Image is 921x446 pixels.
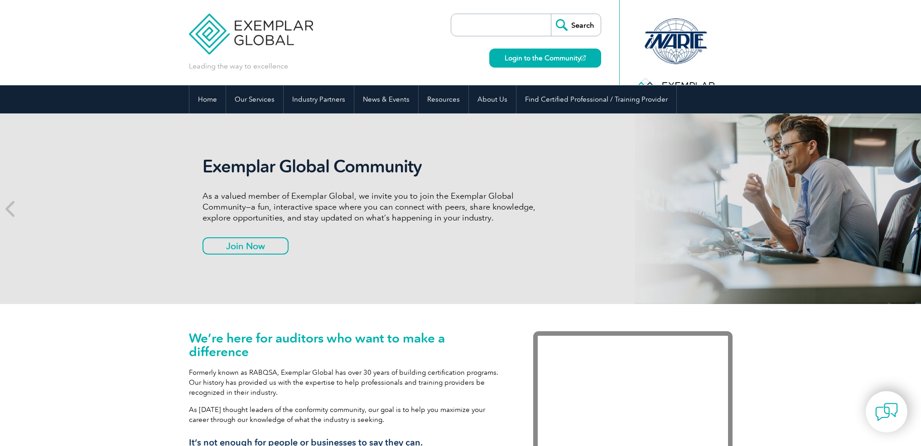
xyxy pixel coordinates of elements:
a: About Us [469,85,516,113]
img: open_square.png [581,55,586,60]
a: Home [189,85,226,113]
h2: Exemplar Global Community [203,156,542,177]
a: News & Events [354,85,418,113]
p: As a valued member of Exemplar Global, we invite you to join the Exemplar Global Community—a fun,... [203,191,542,223]
img: contact-chat.png [875,401,898,423]
a: Resources [419,85,468,113]
input: Search [551,14,601,36]
a: Login to the Community [489,49,601,68]
a: Find Certified Professional / Training Provider [516,85,676,113]
h1: We’re here for auditors who want to make a difference [189,331,506,358]
p: Leading the way to excellence [189,61,288,71]
p: As [DATE] thought leaders of the conformity community, our goal is to help you maximize your care... [189,405,506,425]
a: Join Now [203,237,289,255]
p: Formerly known as RABQSA, Exemplar Global has over 30 years of building certification programs. O... [189,368,506,397]
a: Our Services [226,85,283,113]
a: Industry Partners [284,85,354,113]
